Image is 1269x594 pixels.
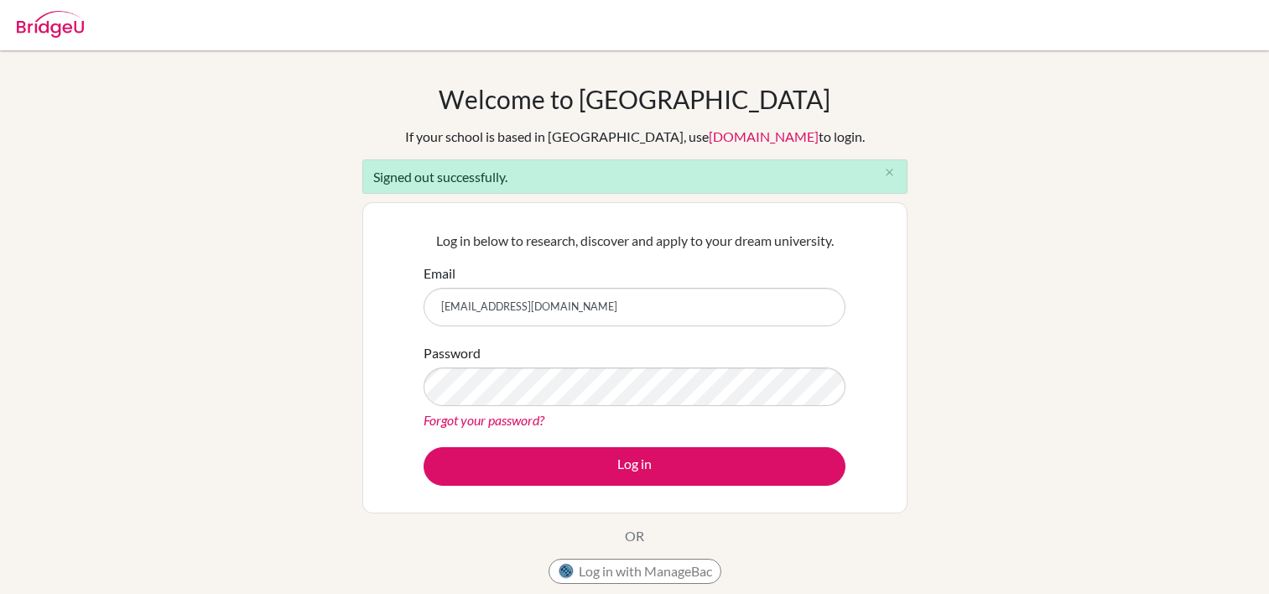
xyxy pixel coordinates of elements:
button: Log in with ManageBac [549,559,721,584]
i: close [883,166,896,179]
label: Email [424,263,455,284]
a: [DOMAIN_NAME] [709,128,819,144]
div: If your school is based in [GEOGRAPHIC_DATA], use to login. [405,127,865,147]
p: OR [625,526,644,546]
h1: Welcome to [GEOGRAPHIC_DATA] [439,84,830,114]
div: Signed out successfully. [362,159,908,194]
a: Forgot your password? [424,412,544,428]
p: Log in below to research, discover and apply to your dream university. [424,231,845,251]
button: Close [873,160,907,185]
img: Bridge-U [17,11,84,38]
button: Log in [424,447,845,486]
label: Password [424,343,481,363]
